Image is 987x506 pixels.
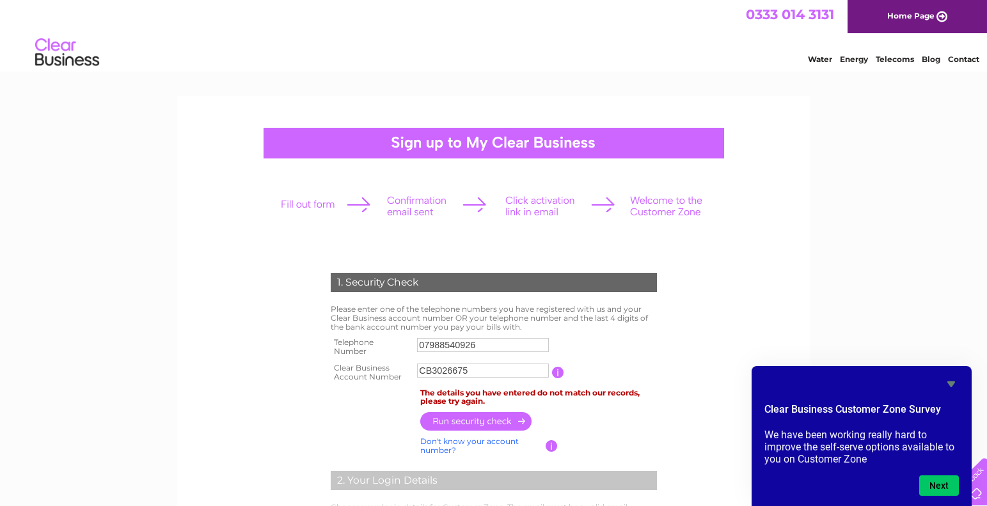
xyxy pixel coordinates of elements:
[919,475,959,496] button: Next question
[328,302,660,334] td: Please enter one of the telephone numbers you have registered with us and your Clear Business acc...
[417,385,660,410] td: The details you have entered do not match our records, please try again.
[35,33,100,72] img: logo.png
[331,471,657,490] div: 2. Your Login Details
[840,54,868,64] a: Energy
[328,360,415,385] th: Clear Business Account Number
[764,402,959,424] h2: Clear Business Customer Zone Survey
[192,7,796,62] div: Clear Business is a trading name of Verastar Limited (registered in [GEOGRAPHIC_DATA] No. 3667643...
[808,54,832,64] a: Water
[944,376,959,392] button: Hide survey
[546,440,558,452] input: Information
[764,376,959,496] div: Clear Business Customer Zone Survey
[331,273,657,292] div: 1. Security Check
[328,334,415,360] th: Telephone Number
[552,367,564,378] input: Information
[746,6,834,22] a: 0333 014 3131
[764,429,959,465] p: We have been working really hard to improve the self-serve options available to you on Customer Zone
[420,436,519,455] a: Don't know your account number?
[876,54,914,64] a: Telecoms
[922,54,940,64] a: Blog
[948,54,979,64] a: Contact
